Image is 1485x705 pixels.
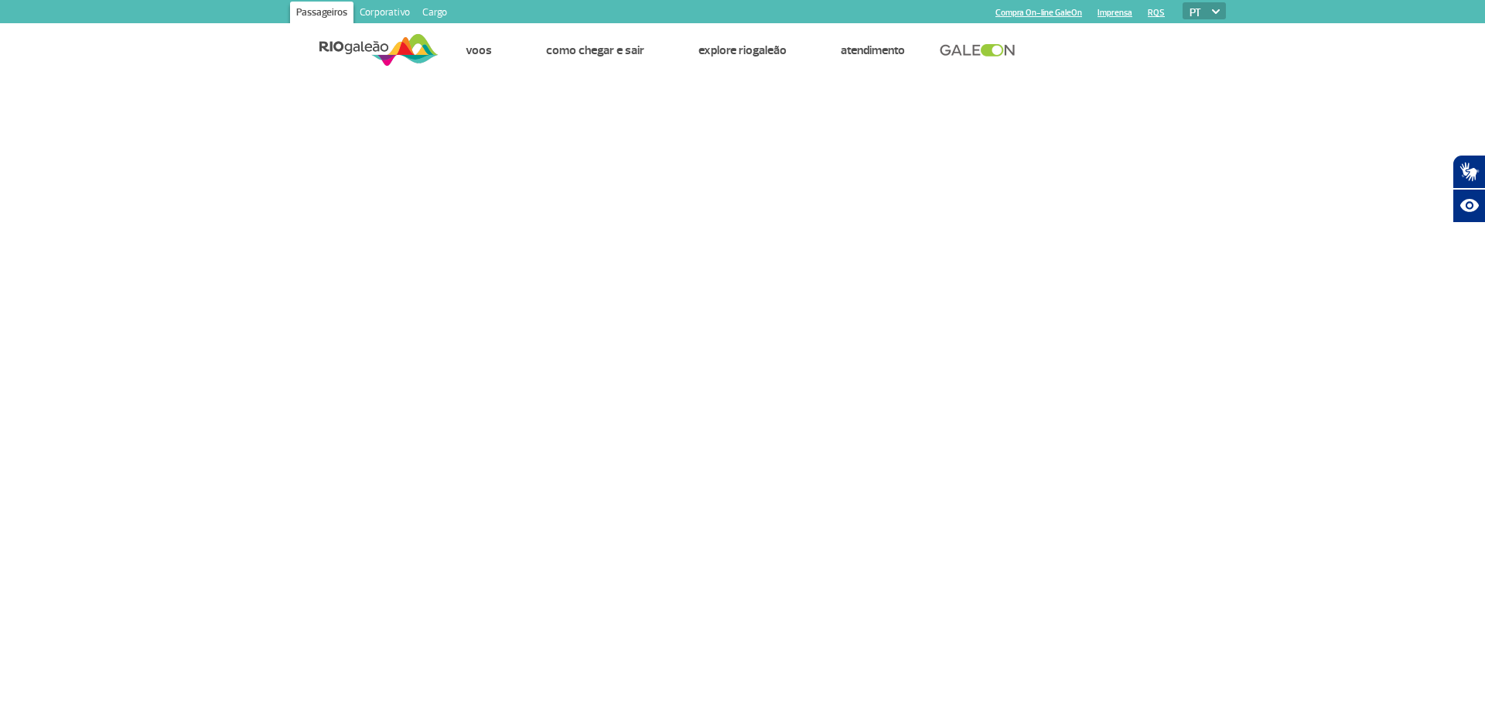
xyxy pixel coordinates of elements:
[841,43,905,58] a: Atendimento
[546,43,644,58] a: Como chegar e sair
[466,43,492,58] a: Voos
[995,8,1082,18] a: Compra On-line GaleOn
[1453,189,1485,223] button: Abrir recursos assistivos.
[1453,155,1485,189] button: Abrir tradutor de língua de sinais.
[1148,8,1165,18] a: RQS
[698,43,787,58] a: Explore RIOgaleão
[1098,8,1132,18] a: Imprensa
[353,2,416,26] a: Corporativo
[1453,155,1485,223] div: Plugin de acessibilidade da Hand Talk.
[416,2,453,26] a: Cargo
[290,2,353,26] a: Passageiros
